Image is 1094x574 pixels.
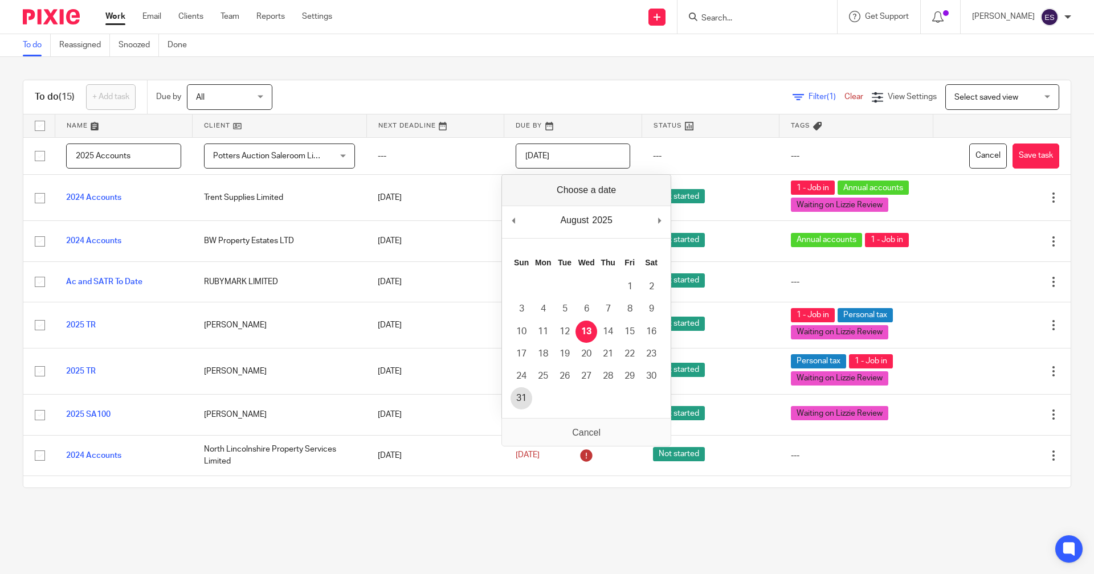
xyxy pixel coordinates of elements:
span: 1 - Job in [865,233,909,247]
button: 13 [575,321,597,343]
abbr: Saturday [645,258,658,267]
button: 8 [619,298,640,320]
button: 20 [575,343,597,365]
span: View Settings [888,93,937,101]
span: [DATE] [516,452,540,460]
img: Pixie [23,9,80,24]
a: Work [105,11,125,22]
span: Get Support [865,13,909,20]
button: 1 [619,276,640,298]
span: Waiting on Lizzie Review [791,371,888,386]
button: 31 [511,387,532,409]
td: [PERSON_NAME] [193,395,367,435]
button: 22 [619,343,640,365]
img: svg%3E [1040,8,1059,26]
a: 2025 TR [66,367,96,375]
a: Clients [178,11,203,22]
span: Annual accounts [838,181,909,195]
a: Reports [256,11,285,22]
div: --- [791,450,922,461]
td: [DATE] [366,302,504,348]
p: Due by [156,91,181,102]
a: 2025 TR [66,321,96,329]
td: North Lincolnshire Property Services Limited [193,435,367,475]
span: 1 - Job in [791,308,835,322]
a: Clear [844,93,863,101]
button: 4 [532,298,554,320]
td: --- [642,137,779,175]
abbr: Friday [624,258,635,267]
span: Waiting on Lizzie Review [791,325,888,339]
td: [DATE] [366,475,504,516]
span: (15) [59,92,75,101]
button: Next Month [654,212,665,229]
a: 2024 Accounts [66,194,121,202]
td: --- [779,137,933,175]
span: Filter [809,93,844,101]
a: Ac and SATR To Date [66,278,142,286]
td: [PERSON_NAME] [193,302,367,348]
span: Potters Auction Saleroom Limited [213,152,334,160]
button: 15 [619,321,640,343]
button: 19 [554,343,575,365]
td: [PERSON_NAME] [193,348,367,395]
input: Task name [66,143,181,169]
abbr: Sunday [514,258,529,267]
td: --- [366,137,504,175]
span: Tags [791,122,810,129]
button: 12 [554,321,575,343]
span: Not started [653,406,705,420]
button: 26 [554,365,575,387]
span: 1 - Job in [791,181,835,195]
td: [DATE] [366,435,504,475]
div: 2025 [590,212,614,229]
td: [DATE] [366,261,504,302]
span: (1) [827,93,836,101]
button: 6 [575,298,597,320]
button: 17 [511,343,532,365]
button: Save task [1013,143,1059,169]
td: [DATE] [366,175,504,221]
button: 9 [640,298,662,320]
span: Not started [653,317,705,331]
button: 24 [511,365,532,387]
button: 18 [532,343,554,365]
button: 30 [640,365,662,387]
div: August [558,212,590,229]
button: 21 [597,343,619,365]
button: Previous Month [508,212,519,229]
a: 2024 Accounts [66,237,121,245]
button: 2 [640,276,662,298]
span: Waiting on Lizzie Review [791,406,888,420]
a: Settings [302,11,332,22]
a: + Add task [86,84,136,110]
span: Not started [653,273,705,288]
button: 7 [597,298,619,320]
button: 27 [575,365,597,387]
button: 5 [554,298,575,320]
td: [DATE] [366,348,504,395]
a: To do [23,34,51,56]
span: Not started [653,233,705,247]
td: [DATE] [366,221,504,261]
span: Personal tax [791,354,846,368]
a: 2024 Accounts [66,452,121,460]
td: RUBYMARK LIMITED [193,261,367,302]
span: Not started [653,363,705,377]
button: 28 [597,365,619,387]
span: Select saved view [954,93,1018,101]
abbr: Thursday [601,258,615,267]
abbr: Monday [535,258,551,267]
span: Waiting on Lizzie Review [791,198,888,212]
a: Done [168,34,195,56]
span: Annual accounts [791,233,862,247]
button: 16 [640,321,662,343]
span: 1 - Job in [849,354,893,368]
span: Not started [653,447,705,461]
a: Reassigned [59,34,110,56]
button: 29 [619,365,640,387]
div: --- [791,276,922,288]
a: Team [221,11,239,22]
p: [PERSON_NAME] [972,11,1035,22]
button: 10 [511,321,532,343]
